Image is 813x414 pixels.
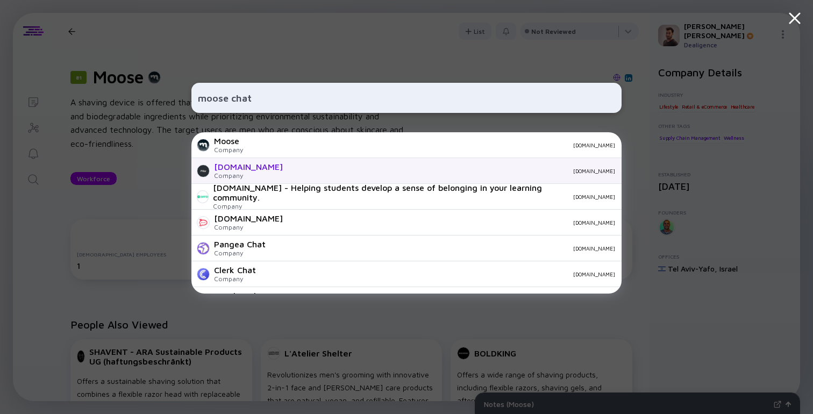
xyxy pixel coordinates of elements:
[213,202,565,210] div: Company
[213,183,565,202] div: [DOMAIN_NAME] - Helping students develop a sense of belonging in your learning community.
[214,239,266,249] div: Pangea Chat
[214,172,283,180] div: Company
[214,146,243,154] div: Company
[214,162,283,172] div: [DOMAIN_NAME]
[214,223,283,231] div: Company
[214,136,243,146] div: Moose
[214,265,256,275] div: Clerk Chat
[274,245,615,252] div: [DOMAIN_NAME]
[291,219,615,226] div: [DOMAIN_NAME]
[573,194,615,200] div: [DOMAIN_NAME]
[214,213,283,223] div: [DOMAIN_NAME]
[214,275,256,283] div: Company
[198,88,615,108] input: Search Company or Investor...
[291,168,615,174] div: [DOMAIN_NAME]
[214,249,266,257] div: Company
[214,291,267,301] div: SimpleX Chat
[265,271,615,277] div: [DOMAIN_NAME]
[252,142,615,148] div: [DOMAIN_NAME]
